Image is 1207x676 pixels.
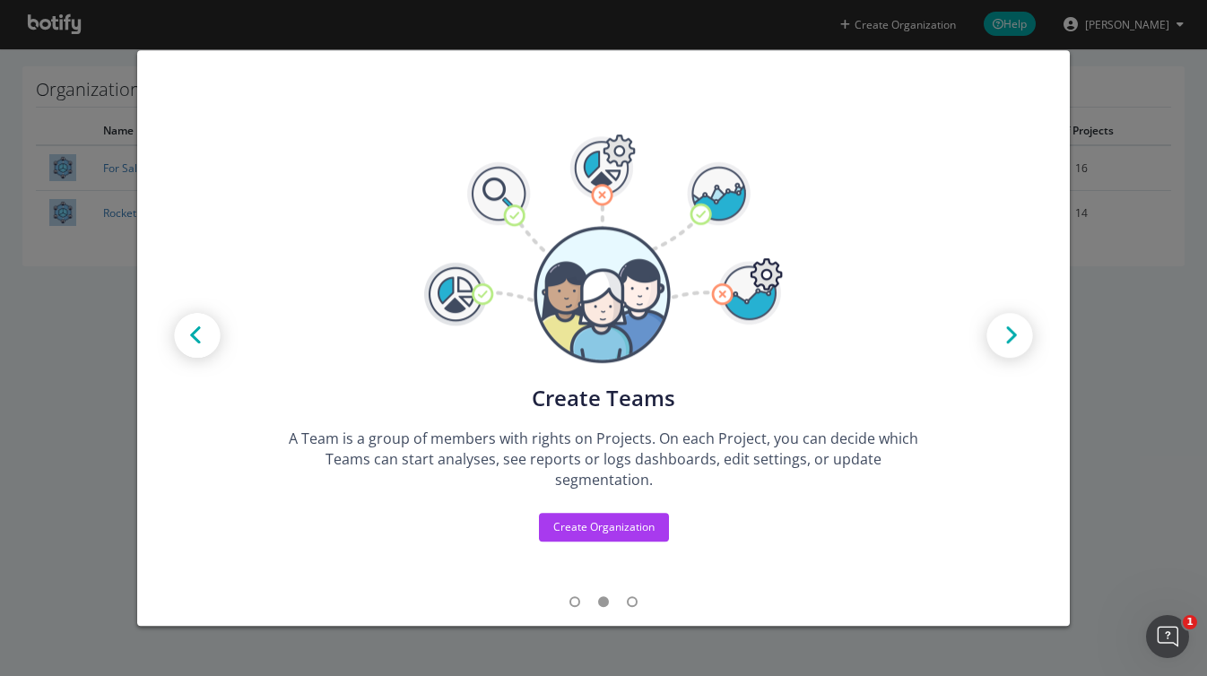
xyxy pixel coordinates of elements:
div: modal [137,50,1070,626]
div: A Team is a group of members with rights on Projects. On each Project, you can decide which Teams... [284,429,923,490]
img: Prev arrow [157,297,238,377]
img: Next arrow [969,297,1050,377]
button: Create Organization [539,513,669,542]
iframe: Intercom live chat [1146,615,1189,658]
span: 1 [1183,615,1197,629]
div: Create Teams [284,386,923,411]
div: Create Organization [553,519,655,534]
img: Tutorial [424,134,783,363]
